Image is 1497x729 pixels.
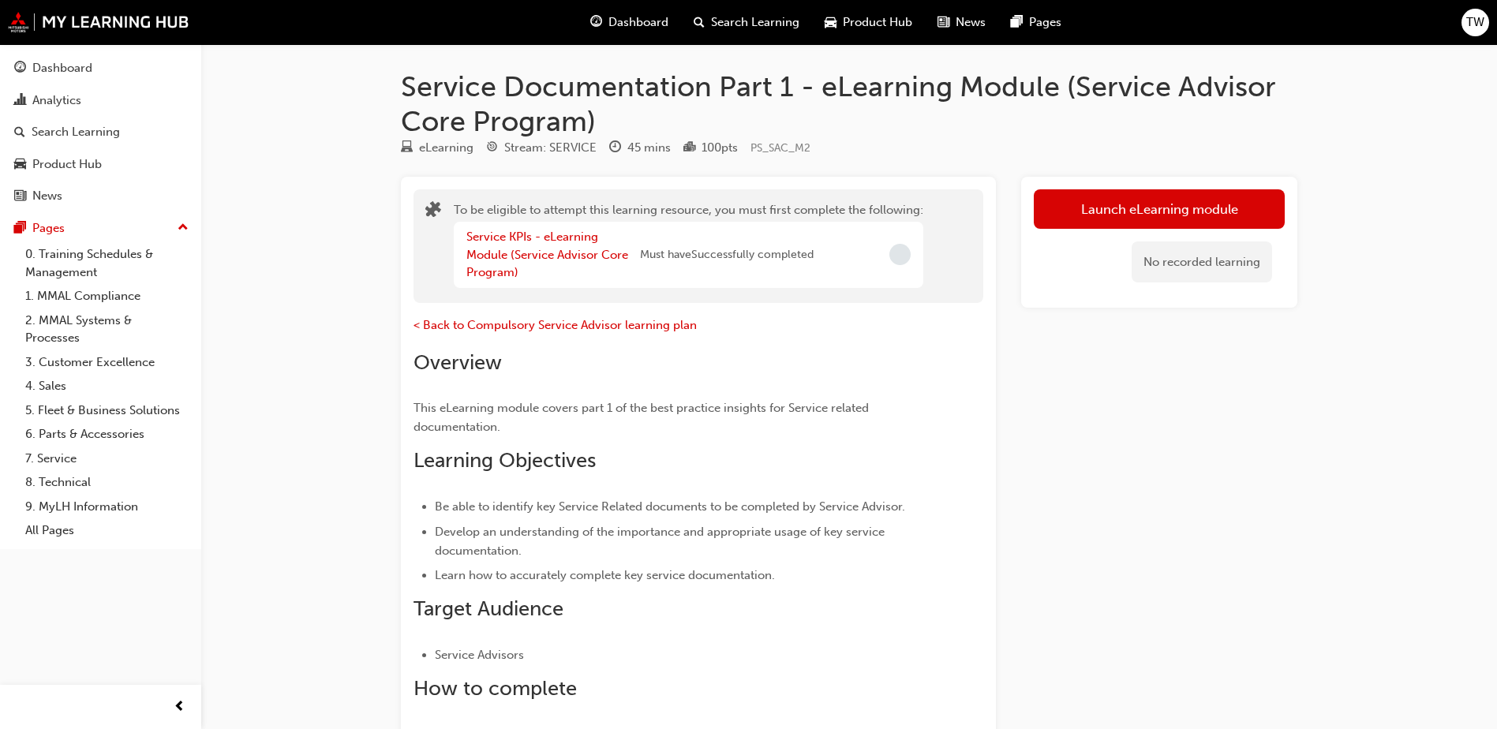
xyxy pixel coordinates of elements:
[19,284,195,308] a: 1. MMAL Compliance
[1029,13,1061,32] span: Pages
[998,6,1074,39] a: pages-iconPages
[14,189,26,204] span: news-icon
[14,94,26,108] span: chart-icon
[414,318,697,332] a: < Back to Compulsory Service Advisor learning plan
[32,219,65,237] div: Pages
[486,141,498,155] span: target-icon
[419,139,473,157] div: eLearning
[14,222,26,236] span: pages-icon
[435,648,524,662] span: Service Advisors
[401,138,473,158] div: Type
[19,398,195,423] a: 5. Fleet & Business Solutions
[14,125,25,140] span: search-icon
[6,181,195,211] a: News
[6,118,195,147] a: Search Learning
[414,676,577,701] span: How to complete
[435,568,775,582] span: Learn how to accurately complete key service documentation.
[750,141,810,155] span: Learning resource code
[454,201,923,291] div: To be eligible to attempt this learning resource, you must first complete the following:
[6,150,195,179] a: Product Hub
[414,448,596,473] span: Learning Objectives
[486,138,597,158] div: Stream
[6,214,195,243] button: Pages
[640,246,814,264] span: Must have Successfully completed
[19,350,195,375] a: 3. Customer Excellence
[414,350,502,375] span: Overview
[14,62,26,76] span: guage-icon
[702,139,738,157] div: 100 pts
[414,596,563,621] span: Target Audience
[6,54,195,83] a: Dashboard
[19,242,195,284] a: 0. Training Schedules & Management
[178,218,189,238] span: up-icon
[889,244,911,265] span: Incomplete
[19,447,195,471] a: 7. Service
[627,139,671,157] div: 45 mins
[956,13,986,32] span: News
[578,6,681,39] a: guage-iconDashboard
[19,470,195,495] a: 8. Technical
[6,86,195,115] a: Analytics
[19,422,195,447] a: 6. Parts & Accessories
[14,158,26,172] span: car-icon
[32,123,120,141] div: Search Learning
[414,401,872,434] span: This eLearning module covers part 1 of the best practice insights for Service related documentation.
[504,139,597,157] div: Stream: SERVICE
[435,525,888,558] span: Develop an understanding of the importance and appropriate usage of key service documentation.
[435,499,905,514] span: Be able to identify key Service Related documents to be completed by Service Advisor.
[925,6,998,39] a: news-iconNews
[1011,13,1023,32] span: pages-icon
[825,13,836,32] span: car-icon
[425,203,441,221] span: puzzle-icon
[609,138,671,158] div: Duration
[694,13,705,32] span: search-icon
[19,495,195,519] a: 9. MyLH Information
[8,12,189,32] img: mmal
[683,141,695,155] span: podium-icon
[843,13,912,32] span: Product Hub
[19,308,195,350] a: 2. MMAL Systems & Processes
[608,13,668,32] span: Dashboard
[32,155,102,174] div: Product Hub
[32,59,92,77] div: Dashboard
[1034,189,1285,229] button: Launch eLearning module
[590,13,602,32] span: guage-icon
[19,518,195,543] a: All Pages
[1461,9,1489,36] button: TW
[401,69,1297,138] h1: Service Documentation Part 1 - eLearning Module (Service Advisor Core Program)
[609,141,621,155] span: clock-icon
[812,6,925,39] a: car-iconProduct Hub
[32,187,62,205] div: News
[19,374,195,398] a: 4. Sales
[1466,13,1484,32] span: TW
[681,6,812,39] a: search-iconSearch Learning
[174,697,185,717] span: prev-icon
[6,50,195,214] button: DashboardAnalyticsSearch LearningProduct HubNews
[937,13,949,32] span: news-icon
[1132,241,1272,283] div: No recorded learning
[683,138,738,158] div: Points
[32,92,81,110] div: Analytics
[401,141,413,155] span: learningResourceType_ELEARNING-icon
[466,230,628,279] a: Service KPIs - eLearning Module (Service Advisor Core Program)
[711,13,799,32] span: Search Learning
